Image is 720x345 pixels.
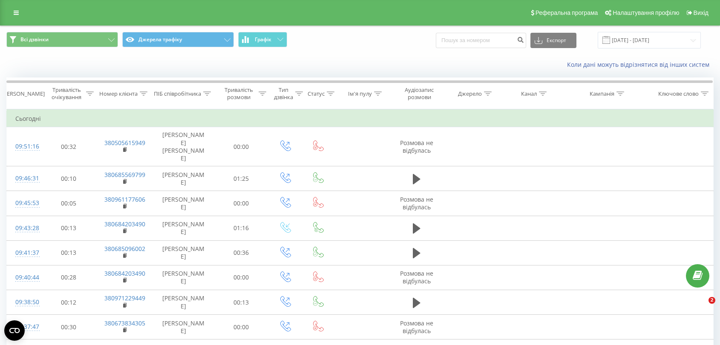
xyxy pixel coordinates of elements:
div: Тривалість очікування [49,86,84,101]
td: 00:00 [214,127,268,166]
div: 09:51:16 [15,138,33,155]
a: 380961177606 [104,195,145,203]
span: 2 [708,297,715,304]
span: Графік [255,37,271,43]
span: Розмова не відбулась [400,139,433,154]
div: Аудіозапис розмови [398,86,441,101]
div: Тип дзвінка [274,86,293,101]
span: Розмова не відбулась [400,195,433,211]
iframe: Intercom live chat [691,297,711,317]
div: Ім'я пулу [348,90,372,97]
button: Графік [238,32,287,47]
div: 09:41:37 [15,245,33,261]
td: [PERSON_NAME] [153,315,213,339]
td: Сьогодні [7,110,714,127]
div: Ключове слово [658,90,699,97]
div: Канал [521,90,537,97]
td: 00:32 [41,127,96,166]
div: 09:43:28 [15,220,33,237]
td: 00:30 [41,315,96,339]
span: Реферальна програма [536,9,598,16]
button: Джерела трафіку [122,32,234,47]
a: 380685569799 [104,171,145,179]
td: [PERSON_NAME] [153,166,213,191]
div: 09:40:44 [15,269,33,286]
span: Розмова не відбулась [400,319,433,335]
td: 00:13 [41,216,96,240]
div: 09:46:31 [15,170,33,187]
td: 00:36 [214,240,268,265]
button: Open CMP widget [4,320,25,341]
div: 09:38:50 [15,294,33,311]
div: Статус [308,90,325,97]
td: 00:10 [41,166,96,191]
td: [PERSON_NAME] [153,265,213,290]
span: Всі дзвінки [20,36,49,43]
td: 01:16 [214,216,268,240]
td: 00:00 [214,191,268,216]
td: [PERSON_NAME] [153,290,213,315]
div: Тривалість розмови [222,86,256,101]
span: Розмова не відбулась [400,269,433,285]
td: 00:12 [41,290,96,315]
a: 380673834305 [104,319,145,327]
a: 380971229449 [104,294,145,302]
div: Джерело [458,90,482,97]
td: 00:05 [41,191,96,216]
td: 00:00 [214,315,268,339]
a: 380684203490 [104,269,145,277]
a: 380684203490 [104,220,145,228]
div: 09:37:47 [15,319,33,335]
div: [PERSON_NAME] [2,90,45,97]
span: Вихід [694,9,708,16]
td: [PERSON_NAME] [153,240,213,265]
td: 00:28 [41,265,96,290]
td: [PERSON_NAME] [PERSON_NAME] [153,127,213,166]
td: [PERSON_NAME] [153,216,213,240]
span: Налаштування профілю [613,9,679,16]
div: ПІБ співробітника [154,90,201,97]
input: Пошук за номером [436,33,526,48]
td: 01:25 [214,166,268,191]
td: 00:13 [41,240,96,265]
td: [PERSON_NAME] [153,191,213,216]
a: 380505615949 [104,139,145,147]
button: Експорт [530,33,576,48]
div: 09:45:53 [15,195,33,211]
div: Кампанія [590,90,614,97]
button: Всі дзвінки [6,32,118,47]
td: 00:13 [214,290,268,315]
a: 380685096002 [104,245,145,253]
td: 00:00 [214,265,268,290]
div: Номер клієнта [99,90,138,97]
a: Коли дані можуть відрізнятися вiд інших систем [567,60,714,68]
